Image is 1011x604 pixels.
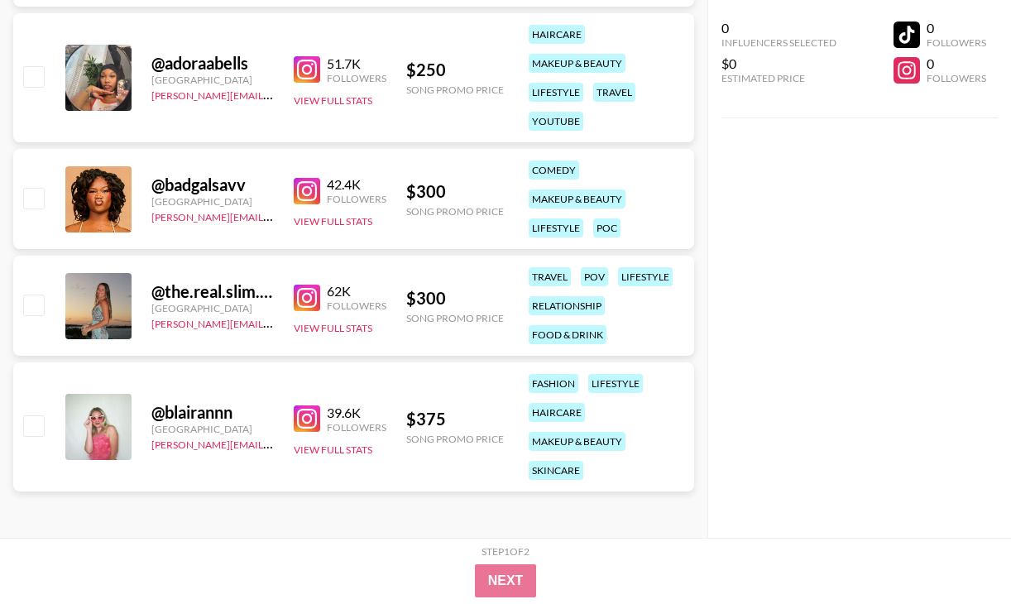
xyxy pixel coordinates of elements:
[294,405,320,432] img: Instagram
[327,300,386,312] div: Followers
[406,409,504,429] div: $ 375
[593,218,620,237] div: poc
[529,189,625,209] div: makeup & beauty
[151,302,274,314] div: [GEOGRAPHIC_DATA]
[529,218,583,237] div: lifestyle
[151,281,274,302] div: @ the.real.slim.sadieee
[294,94,372,107] button: View Full Stats
[721,72,836,84] div: Estimated Price
[529,325,606,344] div: food & drink
[294,215,372,228] button: View Full Stats
[406,312,504,324] div: Song Promo Price
[927,36,986,49] div: Followers
[529,432,625,451] div: makeup & beauty
[529,25,585,44] div: haircare
[294,443,372,456] button: View Full Stats
[529,374,578,393] div: fashion
[151,74,274,86] div: [GEOGRAPHIC_DATA]
[294,322,372,334] button: View Full Stats
[581,267,608,286] div: pov
[529,112,583,131] div: youtube
[151,175,274,195] div: @ badgalsavv
[482,545,529,558] div: Step 1 of 2
[618,267,673,286] div: lifestyle
[327,176,386,193] div: 42.4K
[475,564,537,597] button: Next
[529,161,579,180] div: comedy
[327,72,386,84] div: Followers
[529,296,605,315] div: relationship
[151,86,475,102] a: [PERSON_NAME][EMAIL_ADDRESS][PERSON_NAME][DOMAIN_NAME]
[151,195,274,208] div: [GEOGRAPHIC_DATA]
[721,20,836,36] div: 0
[927,20,986,36] div: 0
[327,193,386,205] div: Followers
[529,461,583,480] div: skincare
[327,405,386,421] div: 39.6K
[151,208,475,223] a: [PERSON_NAME][EMAIL_ADDRESS][PERSON_NAME][DOMAIN_NAME]
[406,205,504,218] div: Song Promo Price
[327,283,386,300] div: 62K
[406,433,504,445] div: Song Promo Price
[927,55,986,72] div: 0
[406,288,504,309] div: $ 300
[721,55,836,72] div: $0
[294,56,320,83] img: Instagram
[588,374,643,393] div: lifestyle
[294,285,320,311] img: Instagram
[529,267,571,286] div: travel
[406,181,504,202] div: $ 300
[529,54,625,73] div: makeup & beauty
[294,178,320,204] img: Instagram
[529,83,583,102] div: lifestyle
[406,84,504,96] div: Song Promo Price
[927,72,986,84] div: Followers
[327,55,386,72] div: 51.7K
[406,60,504,80] div: $ 250
[721,36,836,49] div: Influencers Selected
[151,402,274,423] div: @ blairannn
[593,83,635,102] div: travel
[151,423,274,435] div: [GEOGRAPHIC_DATA]
[529,403,585,422] div: haircare
[151,314,475,330] a: [PERSON_NAME][EMAIL_ADDRESS][PERSON_NAME][DOMAIN_NAME]
[327,421,386,434] div: Followers
[151,435,396,451] a: [PERSON_NAME][EMAIL_ADDRESS][DOMAIN_NAME]
[151,53,274,74] div: @ adoraabells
